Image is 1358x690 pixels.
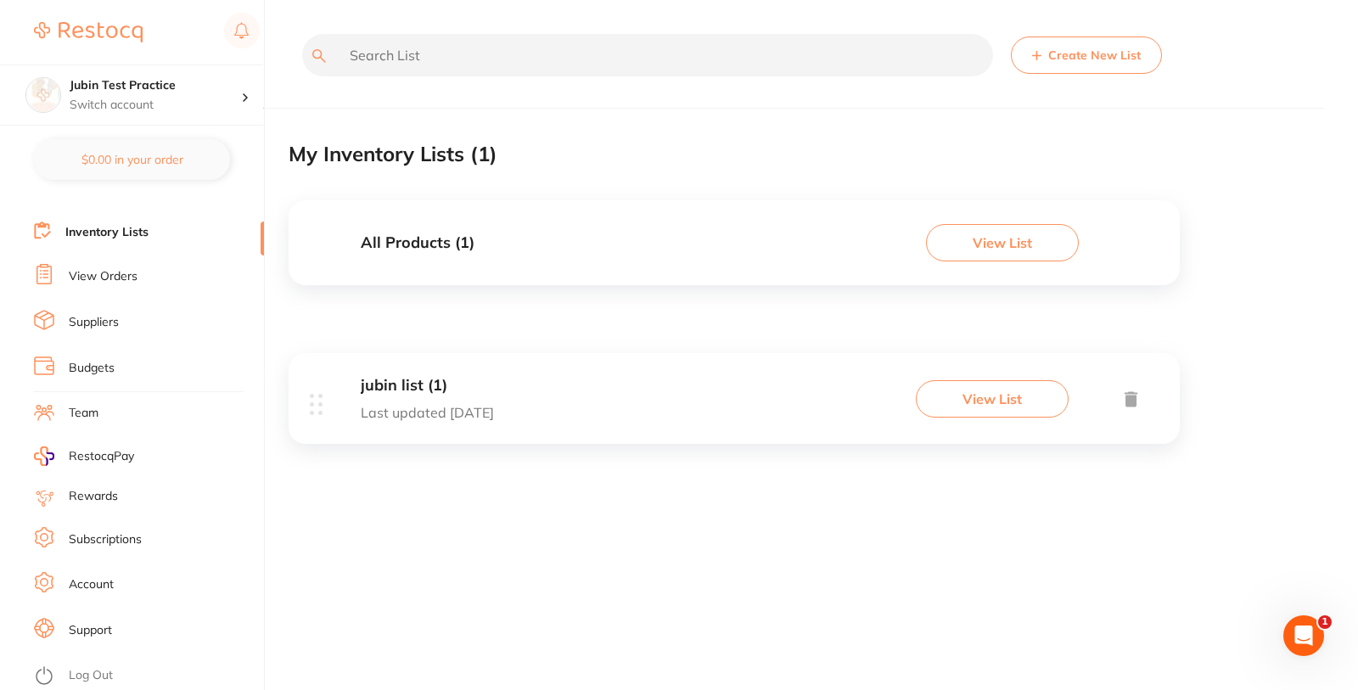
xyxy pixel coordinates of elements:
[1318,615,1332,629] span: 1
[69,667,113,684] a: Log Out
[34,663,259,690] button: Log Out
[69,405,98,422] a: Team
[1011,36,1162,74] button: Create New List
[26,78,60,112] img: Jubin Test Practice
[34,139,230,180] button: $0.00 in your order
[69,576,114,593] a: Account
[70,97,241,114] p: Switch account
[926,224,1079,261] button: View List
[69,622,112,639] a: Support
[69,488,118,505] a: Rewards
[34,13,143,52] a: Restocq Logo
[302,34,993,76] input: Search List
[34,446,54,466] img: RestocqPay
[69,448,134,465] span: RestocqPay
[361,377,494,395] h3: jubin list (1)
[65,224,149,241] a: Inventory Lists
[69,268,137,285] a: View Orders
[1283,615,1324,656] iframe: Intercom live chat
[361,234,474,252] h3: All Products ( 1 )
[69,314,119,331] a: Suppliers
[34,446,134,466] a: RestocqPay
[70,77,241,94] h4: Jubin Test Practice
[361,405,494,420] p: Last updated [DATE]
[289,143,497,166] h2: My Inventory Lists ( 1 )
[916,380,1069,418] button: View List
[34,22,143,42] img: Restocq Logo
[69,360,115,377] a: Budgets
[69,531,142,548] a: Subscriptions
[289,353,1180,457] div: jubin list (1)Last updated [DATE]View List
